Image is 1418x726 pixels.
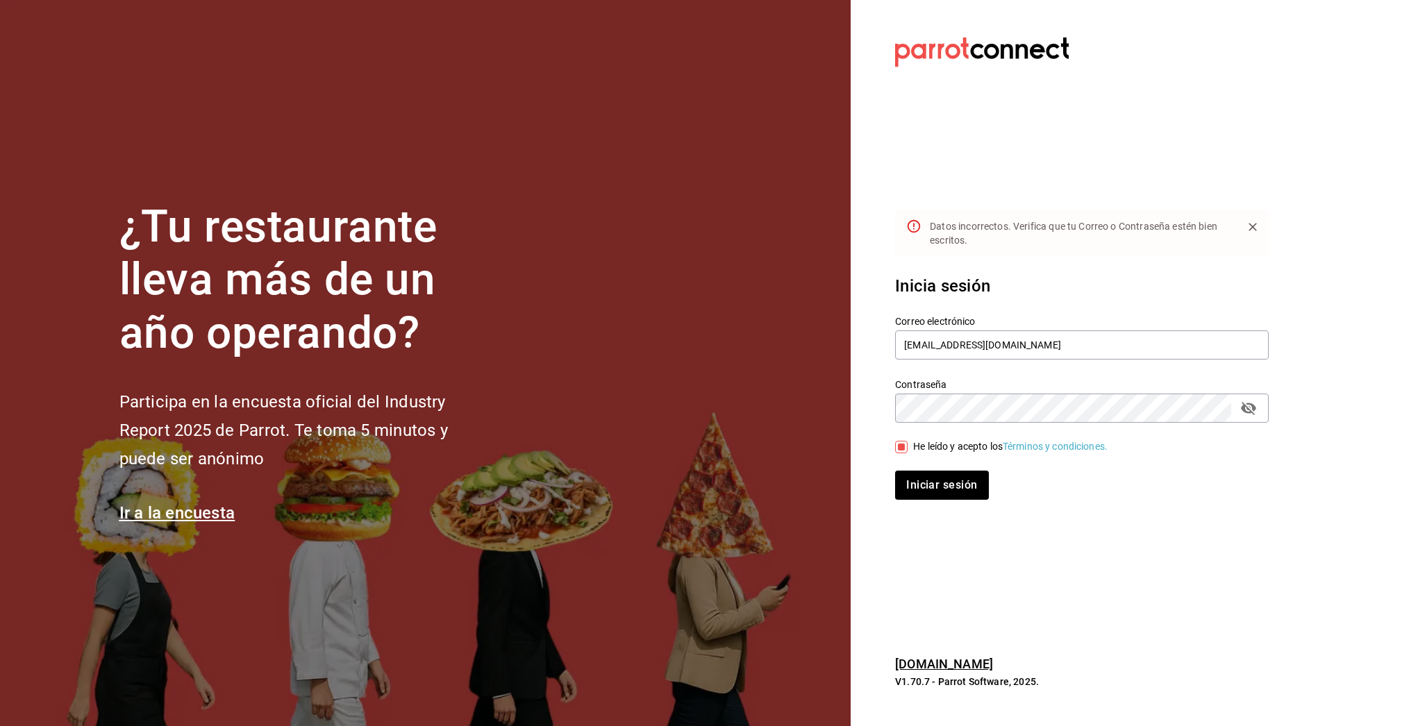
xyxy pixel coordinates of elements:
[930,214,1231,253] div: Datos incorrectos. Verifica que tu Correo o Contraseña estén bien escritos.
[1003,441,1108,452] a: Términos y condiciones.
[913,439,1108,454] div: He leído y acepto los
[895,657,993,671] a: [DOMAIN_NAME]
[895,379,1269,389] label: Contraseña
[119,388,494,473] h2: Participa en la encuesta oficial del Industry Report 2025 de Parrot. Te toma 5 minutos y puede se...
[119,503,235,523] a: Ir a la encuesta
[895,675,1269,689] p: V1.70.7 - Parrot Software, 2025.
[1237,396,1260,420] button: passwordField
[895,316,1269,326] label: Correo electrónico
[1242,217,1263,237] button: Close
[895,330,1269,360] input: Ingresa tu correo electrónico
[895,471,988,500] button: Iniciar sesión
[895,273,1269,298] h3: Inicia sesión
[119,201,494,360] h1: ¿Tu restaurante lleva más de un año operando?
